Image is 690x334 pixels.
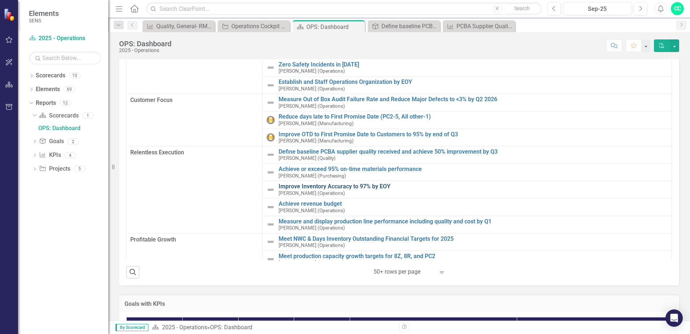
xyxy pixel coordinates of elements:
div: OPS: Dashboard [119,40,171,48]
a: Scorecards [36,72,65,80]
a: Reduce days late to First Promise Date (PC2-5, All other-1) [279,114,668,120]
img: Not Defined [266,150,275,159]
span: Profitable Growth [130,236,259,244]
div: 12 [60,100,71,106]
img: Not Defined [266,63,275,72]
div: 1 [82,112,94,119]
small: [PERSON_NAME] (Operations) [279,86,345,91]
img: Not Defined [266,220,275,229]
div: 10 [69,73,80,79]
a: Elements [36,85,60,94]
input: Search ClearPoint... [146,3,542,15]
div: 5 [74,166,86,172]
a: Measure Out of Box Audit Failure Rate and Reduce Major Defects to <3% by Q2 2026 [279,96,668,103]
a: Quality, General- RMR Cycle Time [144,22,213,31]
div: Quality, General- RMR Cycle Time [156,22,213,31]
div: 69 [64,86,75,93]
a: Improve Inventory Accuracy to 97% by EOY [279,183,668,190]
small: [PERSON_NAME] (Purchasing) [279,173,346,179]
div: Define baseline PCBA supplier quality received and achieve 50% improvement by Q3 [381,22,438,31]
a: 2025 - Operations [29,34,101,43]
div: OPS: Dashboard [306,22,363,31]
button: Search [504,4,540,14]
small: [PERSON_NAME] (Quality) [279,155,336,161]
span: Search [514,5,530,11]
input: Search Below... [29,52,101,64]
a: Define baseline PCBA supplier quality received and achieve 50% improvement by Q3 [370,22,438,31]
div: 4 [65,152,76,158]
a: Scorecards [39,112,78,120]
button: Sep-25 [563,2,632,15]
div: Operations Cockpit Development [231,22,288,31]
img: Not Defined [266,98,275,107]
a: OPS: Dashboard [36,122,108,134]
a: PCBA Supplier Quality by Vendor by Board by Month (defect rate) [445,22,513,31]
a: Zero Safety Incidents in [DATE] [279,61,668,68]
small: [PERSON_NAME] (Operations) [279,260,345,265]
img: Yellow: At Risk/Needs Attention [266,116,275,124]
div: 2 [67,138,79,145]
a: Establish and Staff Operations Organization by EOY [279,79,668,85]
img: Yellow: At Risk/Needs Attention [266,133,275,142]
img: ClearPoint Strategy [4,8,17,21]
a: Meet NWC & Days Inventory Outstanding Financial Targets for 2025 [279,236,668,242]
div: OPS: Dashboard [38,125,108,132]
a: Measure and display production line performance including quality and cost by Q1 [279,218,668,225]
h3: Goals with KPIs [125,301,674,307]
div: PCBA Supplier Quality by Vendor by Board by Month (defect rate) [457,22,513,31]
a: Define baseline PCBA supplier quality received and achieve 50% improvement by Q3 [279,149,668,155]
small: [PERSON_NAME] (Manufacturing) [279,138,354,144]
button: CC [671,2,684,15]
small: [PERSON_NAME] (Operations) [279,208,345,213]
img: Not Defined [266,81,275,90]
a: 2025 - Operations [162,324,207,331]
div: OPS: Dashboard [210,324,252,331]
a: Achieve or exceed 95% on-time materials performance [279,166,668,172]
span: Elements [29,9,59,18]
small: [PERSON_NAME] (Operations) [279,68,345,74]
small: [PERSON_NAME] (Operations) [279,190,345,196]
a: Operations Cockpit Development [219,22,288,31]
span: Relentless Execution [130,149,259,157]
a: Achieve revenue budget [279,201,668,207]
img: Not Defined [266,237,275,246]
small: [PERSON_NAME] (Operations) [279,243,345,248]
img: Not Defined [266,203,275,211]
span: By Scorecard [115,324,148,331]
a: Projects [39,165,70,173]
small: [PERSON_NAME] (Operations) [279,225,345,231]
img: Not Defined [266,168,275,177]
a: KPIs [39,151,61,159]
div: Open Intercom Messenger [665,309,683,327]
span: Customer Focus [130,96,259,104]
a: Goals [39,137,64,146]
div: » [152,324,394,332]
img: Not Defined [266,185,275,194]
small: [PERSON_NAME] (Manufacturing) [279,121,354,126]
small: SENS [29,18,59,23]
a: Reports [36,99,56,107]
a: Improve OTD to First Promise Date to Customers to 95% by end of Q3 [279,131,668,138]
small: [PERSON_NAME] (Operations) [279,103,345,109]
img: Not Defined [266,255,275,264]
a: Meet production capacity growth targets for 8Z, 8R, and PC2 [279,253,668,260]
div: 2025 - Operations [119,48,171,53]
div: Sep-25 [565,5,629,13]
